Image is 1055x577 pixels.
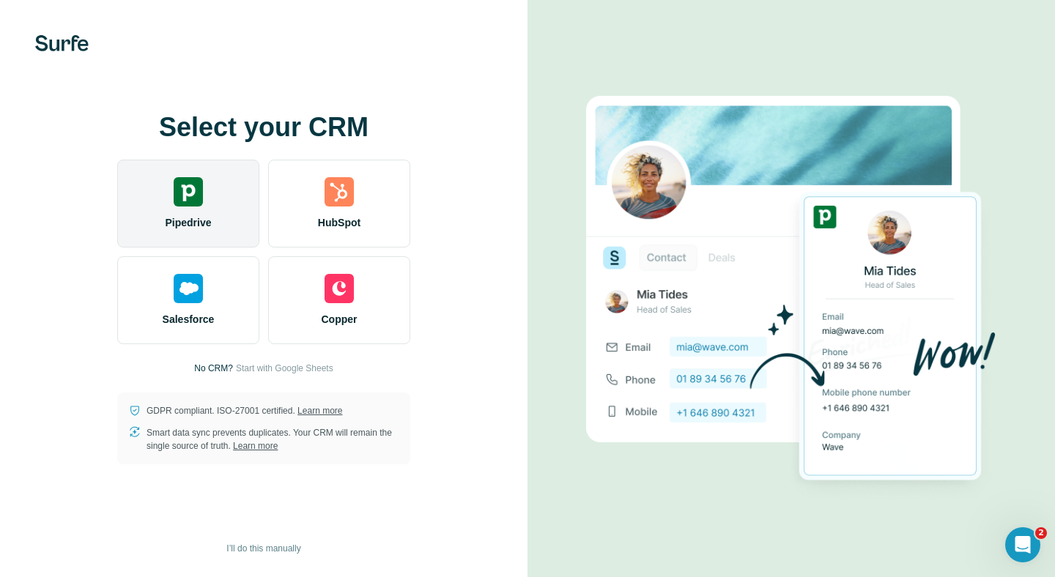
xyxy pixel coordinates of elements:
button: I’ll do this manually [216,537,311,559]
p: Smart data sync prevents duplicates. Your CRM will remain the single source of truth. [147,426,399,453]
img: Surfe's logo [35,35,89,51]
a: Learn more [233,441,278,451]
img: pipedrive's logo [174,177,203,206]
p: GDPR compliant. ISO-27001 certified. [147,404,342,417]
p: No CRM? [194,362,233,375]
button: Start with Google Sheets [236,362,333,375]
a: Learn more [297,406,342,416]
img: salesforce's logo [174,274,203,303]
img: copper's logo [325,274,354,303]
span: 2 [1035,527,1047,539]
h1: Select your CRM [117,113,410,142]
span: Salesforce [163,312,215,327]
img: hubspot's logo [325,177,354,206]
img: PIPEDRIVE image [586,71,996,506]
span: Copper [322,312,358,327]
iframe: Intercom live chat [1005,527,1040,562]
span: HubSpot [318,215,360,230]
span: I’ll do this manually [226,542,300,555]
span: Pipedrive [165,215,211,230]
